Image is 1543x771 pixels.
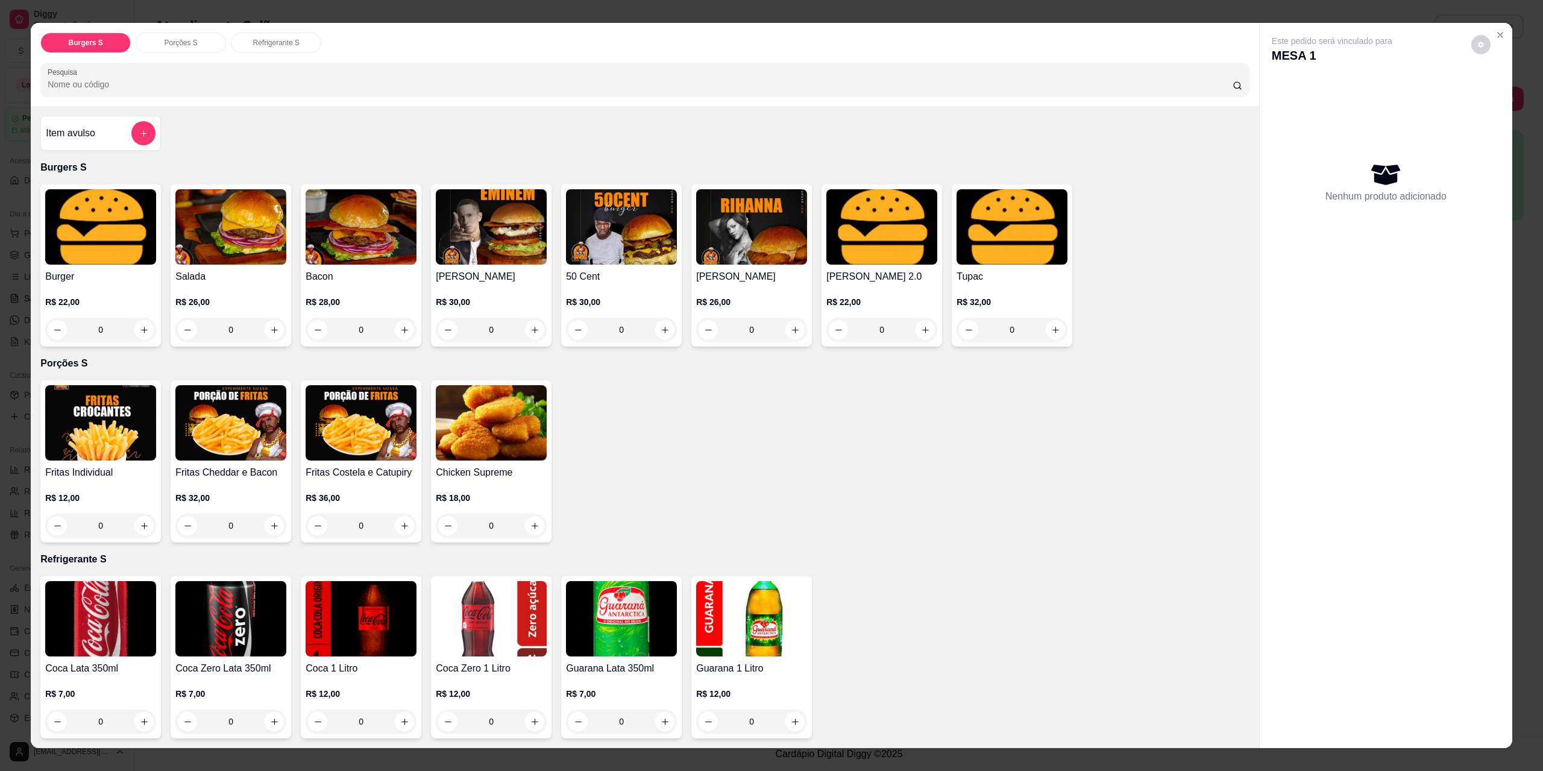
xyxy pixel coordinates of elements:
[175,688,286,700] p: R$ 7,00
[45,269,156,284] h4: Burger
[525,712,544,731] button: increase-product-quantity
[1491,25,1510,45] button: Close
[165,38,198,48] p: Porções S
[306,269,416,284] h4: Bacon
[655,712,674,731] button: increase-product-quantity
[826,269,937,284] h4: [PERSON_NAME] 2.0
[45,492,156,504] p: R$ 12,00
[566,189,677,265] img: product-image
[568,712,588,731] button: decrease-product-quantity
[696,269,807,284] h4: [PERSON_NAME]
[178,712,197,731] button: decrease-product-quantity
[131,121,156,145] button: add-separate-item
[1471,35,1491,54] button: decrease-product-quantity
[826,296,937,308] p: R$ 22,00
[45,688,156,700] p: R$ 7,00
[436,385,547,461] img: product-image
[48,78,1233,90] input: Pesquisa
[306,465,416,480] h4: Fritas Costela e Catupiry
[40,356,1249,371] p: Porções S
[134,712,154,731] button: increase-product-quantity
[48,712,67,731] button: decrease-product-quantity
[1325,189,1447,204] p: Nenhum produto adicionado
[566,661,677,676] h4: Guarana Lata 350ml
[436,661,547,676] h4: Coca Zero 1 Litro
[696,581,807,656] img: product-image
[40,160,1249,175] p: Burgers S
[696,189,807,265] img: product-image
[175,661,286,676] h4: Coca Zero Lata 350ml
[436,465,547,480] h4: Chicken Supreme
[566,269,677,284] h4: 50 Cent
[69,38,103,48] p: Burgers S
[175,189,286,265] img: product-image
[306,688,416,700] p: R$ 12,00
[175,492,286,504] p: R$ 32,00
[45,189,156,265] img: product-image
[566,296,677,308] p: R$ 30,00
[175,581,286,656] img: product-image
[175,269,286,284] h4: Salada
[436,296,547,308] p: R$ 30,00
[306,296,416,308] p: R$ 28,00
[826,189,937,265] img: product-image
[306,492,416,504] p: R$ 36,00
[957,269,1067,284] h4: Tupac
[957,296,1067,308] p: R$ 32,00
[436,269,547,284] h4: [PERSON_NAME]
[436,581,547,656] img: product-image
[1272,35,1392,47] p: Este pedido será vinculado para
[45,581,156,656] img: product-image
[306,581,416,656] img: product-image
[696,688,807,700] p: R$ 12,00
[696,661,807,676] h4: Guarana 1 Litro
[253,38,300,48] p: Refrigerante S
[306,189,416,265] img: product-image
[45,465,156,480] h4: Fritas Individual
[957,189,1067,265] img: product-image
[46,126,95,140] h4: Item avulso
[48,67,81,77] label: Pesquisa
[308,712,327,731] button: decrease-product-quantity
[566,688,677,700] p: R$ 7,00
[436,492,547,504] p: R$ 18,00
[696,296,807,308] p: R$ 26,00
[436,688,547,700] p: R$ 12,00
[438,712,457,731] button: decrease-product-quantity
[45,661,156,676] h4: Coca Lata 350ml
[175,296,286,308] p: R$ 26,00
[436,189,547,265] img: product-image
[175,465,286,480] h4: Fritas Cheddar e Bacon
[45,385,156,461] img: product-image
[699,712,718,731] button: decrease-product-quantity
[45,296,156,308] p: R$ 22,00
[40,552,1249,567] p: Refrigerante S
[785,712,805,731] button: increase-product-quantity
[306,661,416,676] h4: Coca 1 Litro
[265,712,284,731] button: increase-product-quantity
[395,712,414,731] button: increase-product-quantity
[175,385,286,461] img: product-image
[566,581,677,656] img: product-image
[1272,47,1392,64] p: MESA 1
[306,385,416,461] img: product-image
